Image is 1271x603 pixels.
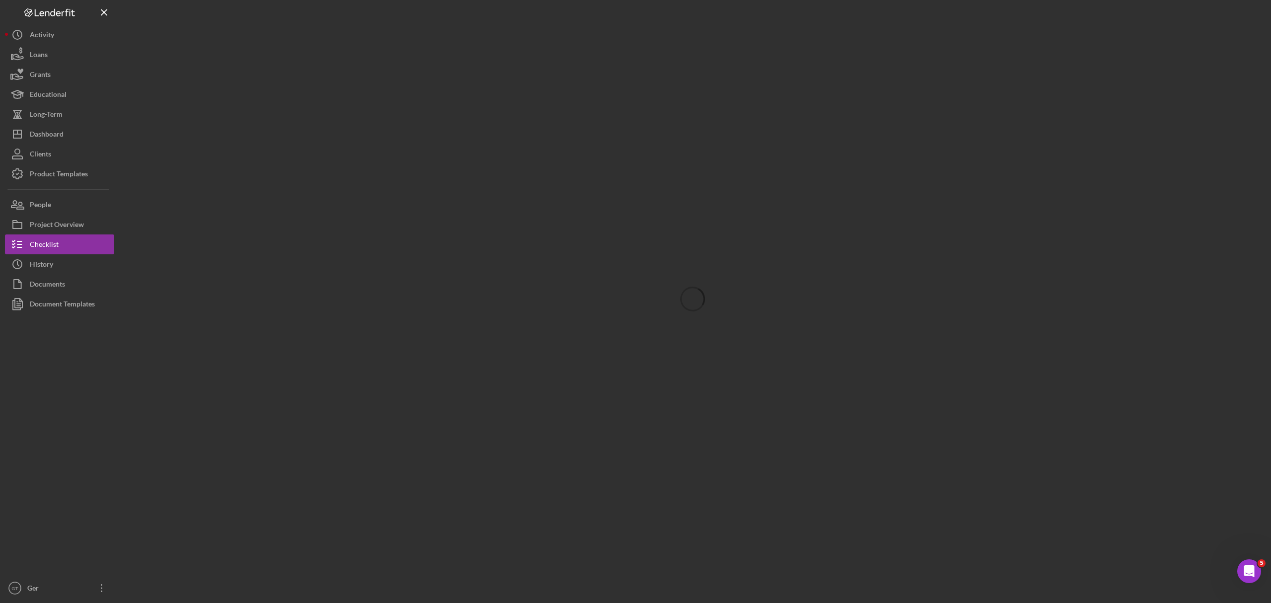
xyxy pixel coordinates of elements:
[5,215,114,234] button: Project Overview
[30,164,88,186] div: Product Templates
[5,274,114,294] button: Documents
[5,195,114,215] button: People
[30,274,65,297] div: Documents
[30,65,51,87] div: Grants
[30,215,84,237] div: Project Overview
[5,84,114,104] button: Educational
[5,578,114,598] button: GTGer [PERSON_NAME]
[5,234,114,254] button: Checklist
[5,164,114,184] button: Product Templates
[5,254,114,274] button: History
[1237,559,1261,583] iframe: Intercom live chat
[30,104,63,127] div: Long-Term
[30,294,95,316] div: Document Templates
[5,104,114,124] button: Long-Term
[30,195,51,217] div: People
[5,144,114,164] button: Clients
[30,124,64,147] div: Dashboard
[5,45,114,65] button: Loans
[30,45,48,67] div: Loans
[5,294,114,314] button: Document Templates
[11,586,18,591] text: GT
[1258,559,1266,567] span: 5
[5,124,114,144] button: Dashboard
[5,25,114,45] button: Activity
[30,144,51,166] div: Clients
[30,254,53,277] div: History
[5,65,114,84] button: Grants
[30,84,67,107] div: Educational
[30,234,59,257] div: Checklist
[30,25,54,47] div: Activity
